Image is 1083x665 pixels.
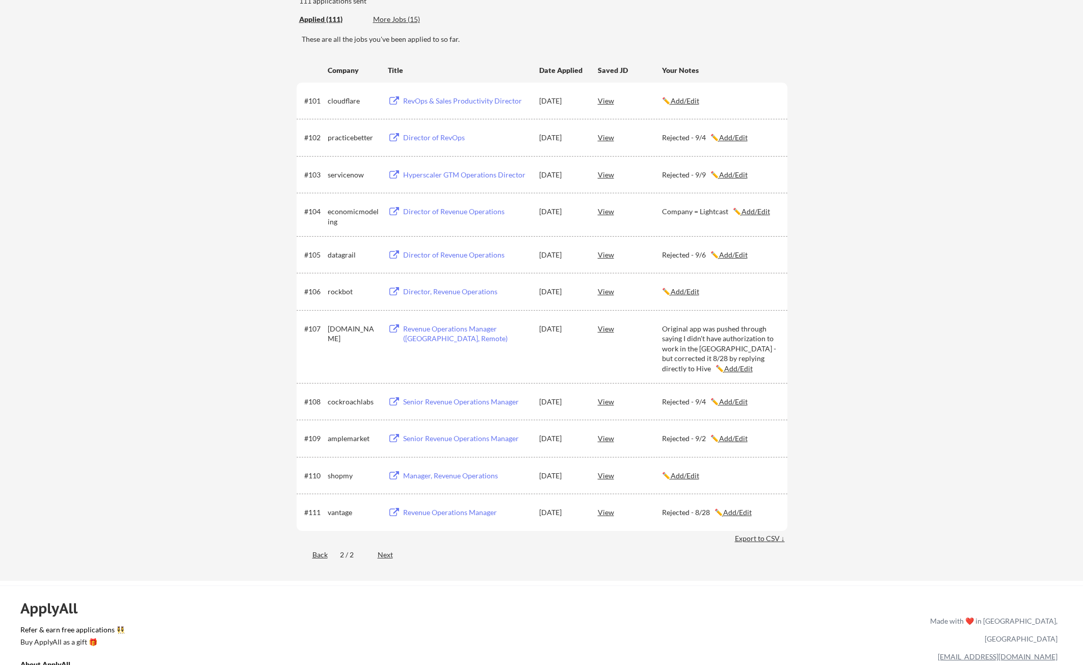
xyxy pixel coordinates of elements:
a: Buy ApplyAll as a gift 🎁 [20,637,122,650]
div: View [598,466,662,484]
u: Add/Edit [742,207,770,216]
div: Saved JD [598,61,662,79]
u: Add/Edit [719,170,748,179]
div: These are job applications we think you'd be a good fit for, but couldn't apply you to automatica... [373,14,448,25]
div: shopmy [328,471,379,481]
div: cockroachlabs [328,397,379,407]
div: #105 [304,250,324,260]
div: practicebetter [328,133,379,143]
div: Title [388,65,530,75]
div: View [598,319,662,338]
div: #109 [304,433,324,444]
div: Director, Revenue Operations [403,287,530,297]
div: View [598,128,662,146]
div: [DATE] [539,250,584,260]
div: [DATE] [539,433,584,444]
div: View [598,429,662,447]
div: Rejected - 9/4 ✏️ [662,133,778,143]
div: [DATE] [539,397,584,407]
u: Add/Edit [719,250,748,259]
u: Add/Edit [719,397,748,406]
div: Date Applied [539,65,584,75]
div: These are all the jobs you've been applied to so far. [302,34,787,44]
div: datagrail [328,250,379,260]
div: Next [378,550,405,560]
div: [DATE] [539,207,584,217]
div: servicenow [328,170,379,180]
div: View [598,165,662,184]
div: Rejected - 9/6 ✏️ [662,250,778,260]
div: Director of RevOps [403,133,530,143]
div: [DATE] [539,471,584,481]
div: 2 / 2 [340,550,365,560]
div: ✏️ [662,96,778,106]
div: RevOps & Sales Productivity Director [403,96,530,106]
a: [EMAIL_ADDRESS][DOMAIN_NAME] [938,652,1058,661]
div: Hyperscaler GTM Operations Director [403,170,530,180]
div: ApplyAll [20,600,89,617]
div: #108 [304,397,324,407]
div: #104 [304,207,324,217]
div: Back [297,550,328,560]
div: Your Notes [662,65,778,75]
div: economicmodeling [328,207,379,226]
div: Director of Revenue Operations [403,207,530,217]
div: Applied (111) [299,14,365,24]
div: View [598,91,662,110]
u: Add/Edit [671,471,699,480]
div: #107 [304,324,324,334]
div: Rejected - 8/28 ✏️ [662,507,778,518]
div: View [598,245,662,264]
div: #101 [304,96,324,106]
div: Senior Revenue Operations Manager [403,397,530,407]
div: ✏️ [662,471,778,481]
a: Refer & earn free applications 👯‍♀️ [20,626,717,637]
div: #111 [304,507,324,518]
div: [DATE] [539,133,584,143]
div: [DATE] [539,170,584,180]
div: amplemarket [328,433,379,444]
div: [DATE] [539,507,584,518]
div: Rejected - 9/9 ✏️ [662,170,778,180]
u: Add/Edit [719,133,748,142]
div: rockbot [328,287,379,297]
div: [DATE] [539,96,584,106]
div: More Jobs (15) [373,14,448,24]
div: These are all the jobs you've been applied to so far. [299,14,365,25]
div: Revenue Operations Manager [403,507,530,518]
div: #106 [304,287,324,297]
u: Add/Edit [724,364,753,373]
div: View [598,202,662,220]
u: Add/Edit [671,287,699,296]
div: #103 [304,170,324,180]
div: Rejected - 9/2 ✏️ [662,433,778,444]
div: ✏️ [662,287,778,297]
div: View [598,282,662,300]
div: [DOMAIN_NAME] [328,324,379,344]
div: #110 [304,471,324,481]
u: Add/Edit [723,508,752,517]
div: View [598,392,662,411]
div: [DATE] [539,287,584,297]
div: Revenue Operations Manager ([GEOGRAPHIC_DATA], Remote) [403,324,530,344]
div: Export to CSV ↓ [735,533,787,544]
div: #102 [304,133,324,143]
u: Add/Edit [671,96,699,105]
div: vantage [328,507,379,518]
div: Company = Lightcast ✏️ [662,207,778,217]
div: [DATE] [539,324,584,334]
div: Senior Revenue Operations Manager [403,433,530,444]
div: Buy ApplyAll as a gift 🎁 [20,638,122,646]
u: Add/Edit [719,434,748,443]
div: Director of Revenue Operations [403,250,530,260]
div: cloudflare [328,96,379,106]
div: Manager, Revenue Operations [403,471,530,481]
div: Original app was pushed through saying I didn't have authorization to work in the [GEOGRAPHIC_DAT... [662,324,778,374]
div: Rejected - 9/4 ✏️ [662,397,778,407]
div: View [598,503,662,521]
div: Made with ❤️ in [GEOGRAPHIC_DATA], [GEOGRAPHIC_DATA] [926,612,1058,648]
div: Company [328,65,379,75]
